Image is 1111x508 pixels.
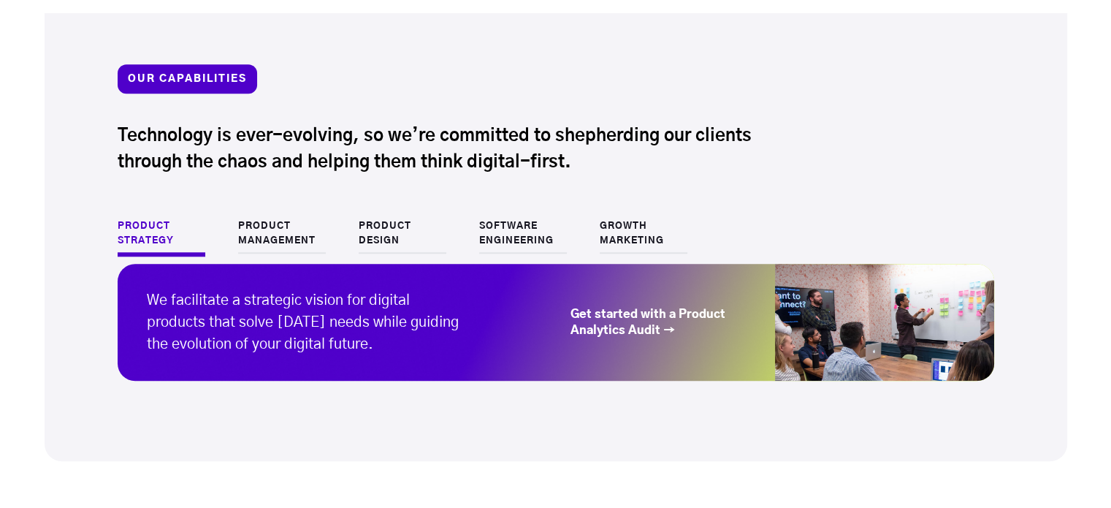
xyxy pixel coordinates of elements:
[118,64,257,94] p: OUR CAPABILITIES
[479,219,567,254] a: Software Engineering
[118,219,205,257] a: Product Strategy
[600,219,687,254] a: Growth Marketing
[238,219,326,254] a: Product Management
[570,306,746,338] a: Get started with a Product Analytics Audit →
[118,289,468,355] p: We facilitate a strategic vision for digital products that solve [DATE] needs while guiding the e...
[775,264,994,381] img: Header Imagery-2
[359,219,446,254] a: Product Design
[118,123,804,175] p: Technology is ever-evolving, so we’re committed to shepherding our clients through the chaos and ...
